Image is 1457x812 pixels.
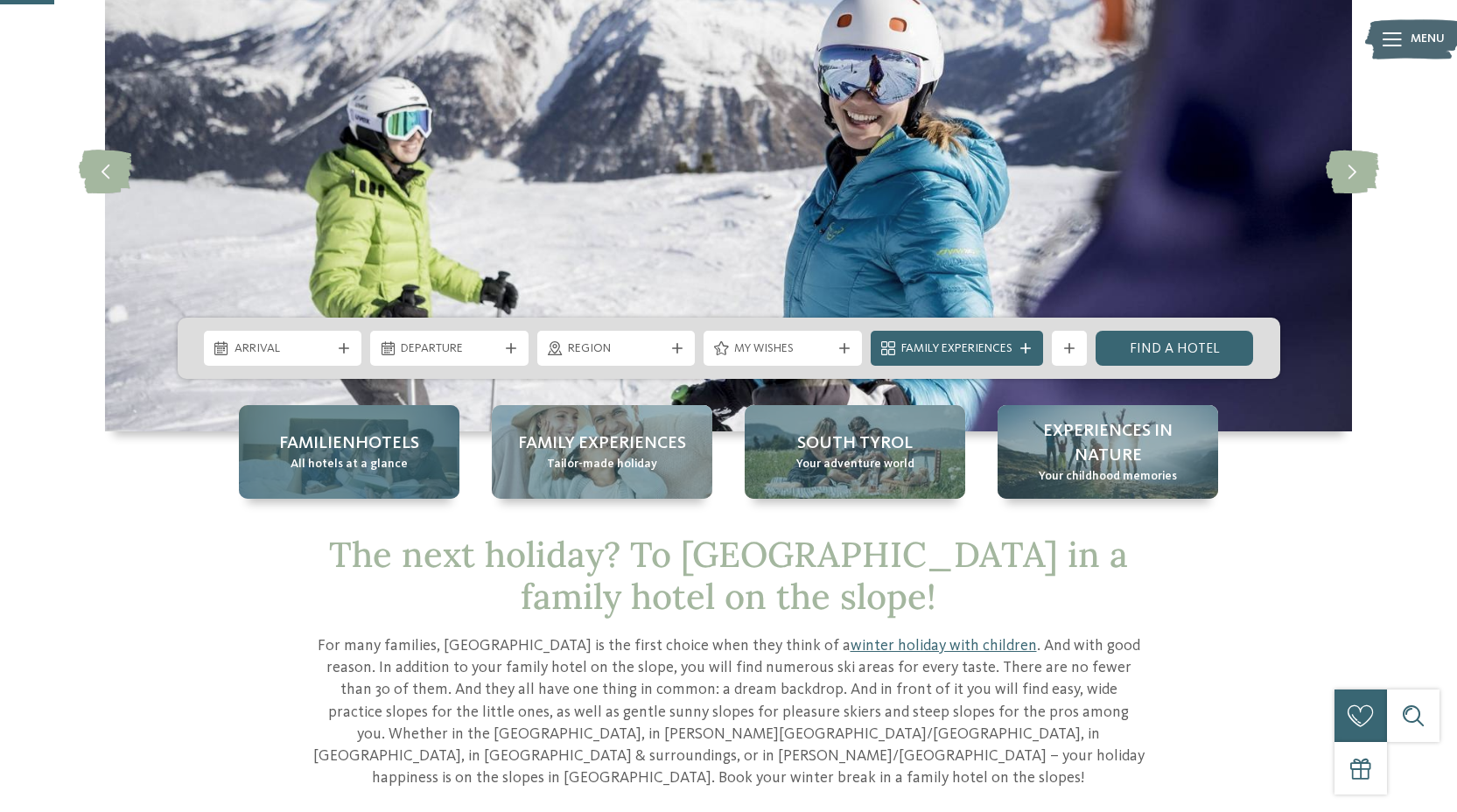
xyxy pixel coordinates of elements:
[998,405,1218,499] a: Family hotel on the slope = boundless fun Experiences in nature Your childhood memories
[329,532,1128,619] span: The next holiday? To [GEOGRAPHIC_DATA] in a family hotel on the slope!
[518,431,686,456] span: Family Experiences
[797,431,913,456] span: South Tyrol
[745,405,965,499] a: Family hotel on the slope = boundless fun South Tyrol Your adventure world
[291,456,408,473] span: All hotels at a glance
[901,340,1012,358] span: Family Experiences
[547,456,657,473] span: Tailor-made holiday
[279,431,419,456] span: Familienhotels
[235,340,332,358] span: Arrival
[401,340,498,358] span: Departure
[1096,331,1254,366] a: Find a hotel
[492,405,712,499] a: Family hotel on the slope = boundless fun Family Experiences Tailor-made holiday
[239,405,459,499] a: Family hotel on the slope = boundless fun Familienhotels All hotels at a glance
[1039,468,1177,486] span: Your childhood memories
[734,340,831,358] span: My wishes
[851,638,1037,654] a: winter holiday with children
[568,340,665,358] span: Region
[313,635,1145,789] p: For many families, [GEOGRAPHIC_DATA] is the first choice when they think of a . And with good rea...
[1015,419,1201,468] span: Experiences in nature
[796,456,914,473] span: Your adventure world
